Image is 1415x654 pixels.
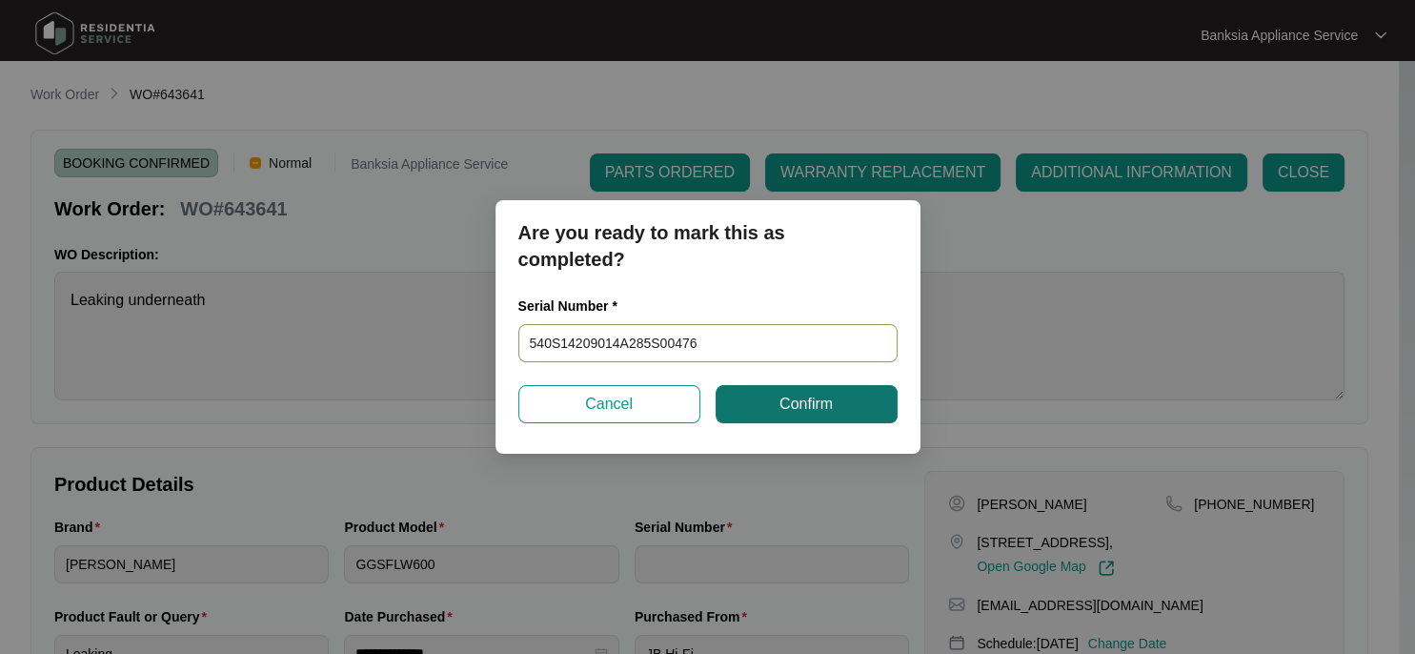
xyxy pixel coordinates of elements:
span: Cancel [585,393,633,416]
span: Confirm [779,393,833,416]
label: Serial Number * [518,296,632,316]
p: completed? [518,246,898,273]
button: Confirm [716,385,898,423]
button: Cancel [518,385,700,423]
p: Are you ready to mark this as [518,219,898,246]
